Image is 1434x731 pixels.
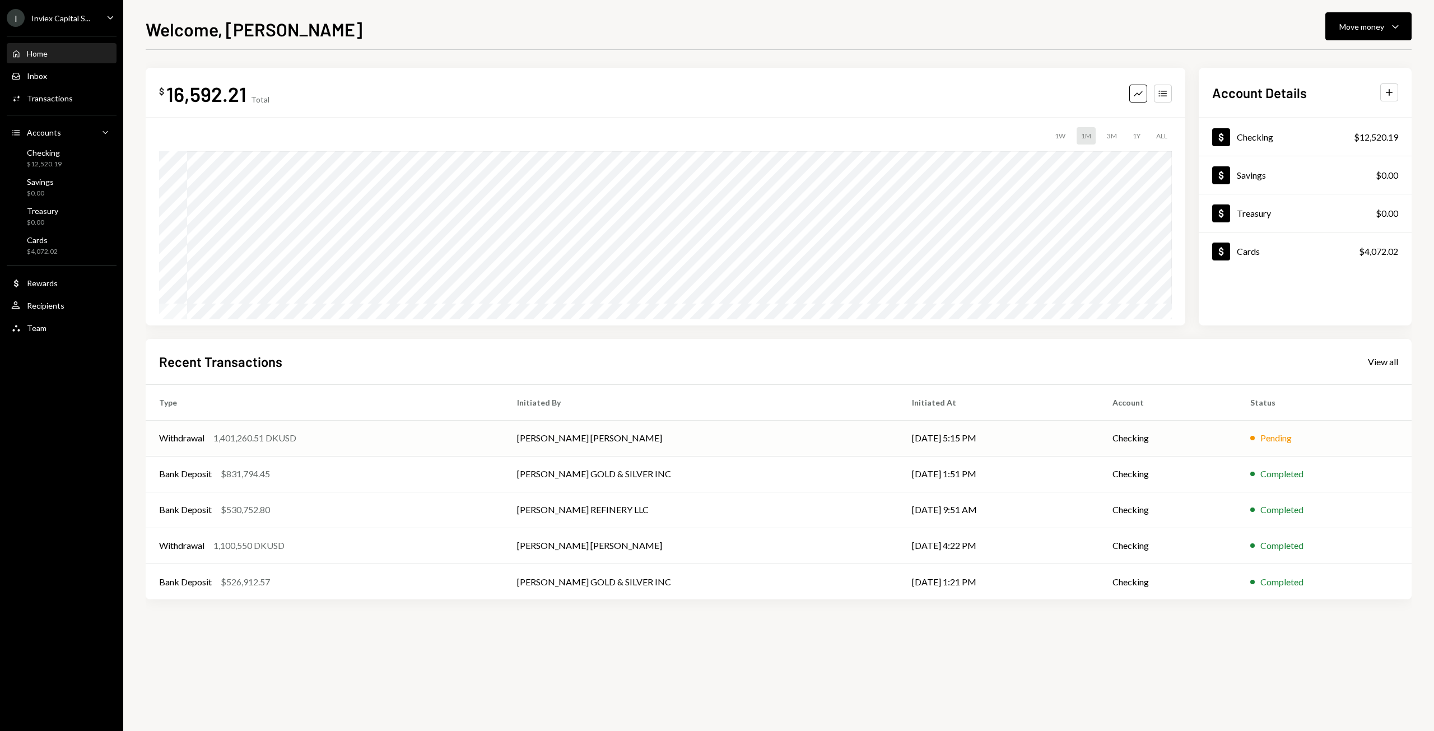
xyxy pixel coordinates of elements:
[146,18,362,40] h1: Welcome, [PERSON_NAME]
[1077,127,1096,145] div: 1M
[7,122,117,142] a: Accounts
[1199,194,1412,232] a: Treasury$0.00
[159,503,212,516] div: Bank Deposit
[221,503,270,516] div: $530,752.80
[213,539,285,552] div: 1,100,550 DKUSD
[27,177,54,187] div: Savings
[898,384,1099,420] th: Initiated At
[1325,12,1412,40] button: Move money
[159,352,282,371] h2: Recent Transactions
[27,189,54,198] div: $0.00
[159,431,204,445] div: Withdrawal
[7,174,117,201] a: Savings$0.00
[504,528,898,564] td: [PERSON_NAME] [PERSON_NAME]
[159,467,212,481] div: Bank Deposit
[7,9,25,27] div: I
[1260,539,1303,552] div: Completed
[1199,118,1412,156] a: Checking$12,520.19
[1237,384,1412,420] th: Status
[504,384,898,420] th: Initiated By
[1152,127,1172,145] div: ALL
[27,160,62,169] div: $12,520.19
[159,575,212,589] div: Bank Deposit
[1368,356,1398,367] div: View all
[1260,431,1292,445] div: Pending
[1376,207,1398,220] div: $0.00
[251,95,269,104] div: Total
[1354,131,1398,144] div: $12,520.19
[7,145,117,171] a: Checking$12,520.19
[1260,503,1303,516] div: Completed
[159,86,164,97] div: $
[1099,528,1237,564] td: Checking
[898,528,1099,564] td: [DATE] 4:22 PM
[7,43,117,63] a: Home
[1237,208,1271,218] div: Treasury
[504,564,898,599] td: [PERSON_NAME] GOLD & SILVER INC
[1359,245,1398,258] div: $4,072.02
[7,66,117,86] a: Inbox
[27,278,58,288] div: Rewards
[213,431,296,445] div: 1,401,260.51 DKUSD
[27,218,58,227] div: $0.00
[7,232,117,259] a: Cards$4,072.02
[898,456,1099,492] td: [DATE] 1:51 PM
[27,49,48,58] div: Home
[27,206,58,216] div: Treasury
[1368,355,1398,367] a: View all
[27,235,58,245] div: Cards
[1102,127,1121,145] div: 3M
[1099,384,1237,420] th: Account
[1199,232,1412,270] a: Cards$4,072.02
[1237,170,1266,180] div: Savings
[1237,132,1273,142] div: Checking
[1128,127,1145,145] div: 1Y
[1099,420,1237,456] td: Checking
[1050,127,1070,145] div: 1W
[146,384,504,420] th: Type
[1099,492,1237,528] td: Checking
[1212,83,1307,102] h2: Account Details
[27,301,64,310] div: Recipients
[504,456,898,492] td: [PERSON_NAME] GOLD & SILVER INC
[898,492,1099,528] td: [DATE] 9:51 AM
[221,467,270,481] div: $831,794.45
[898,420,1099,456] td: [DATE] 5:15 PM
[1099,564,1237,599] td: Checking
[27,71,47,81] div: Inbox
[1199,156,1412,194] a: Savings$0.00
[166,81,246,106] div: 16,592.21
[27,148,62,157] div: Checking
[898,564,1099,599] td: [DATE] 1:21 PM
[27,247,58,257] div: $4,072.02
[7,273,117,293] a: Rewards
[7,88,117,108] a: Transactions
[27,323,46,333] div: Team
[27,128,61,137] div: Accounts
[27,94,73,103] div: Transactions
[1339,21,1384,32] div: Move money
[1099,456,1237,492] td: Checking
[221,575,270,589] div: $526,912.57
[1260,575,1303,589] div: Completed
[1376,169,1398,182] div: $0.00
[1260,467,1303,481] div: Completed
[504,492,898,528] td: [PERSON_NAME] REFINERY LLC
[31,13,90,23] div: Inviex Capital S...
[1237,246,1260,257] div: Cards
[7,203,117,230] a: Treasury$0.00
[7,318,117,338] a: Team
[159,539,204,552] div: Withdrawal
[7,295,117,315] a: Recipients
[504,420,898,456] td: [PERSON_NAME] [PERSON_NAME]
